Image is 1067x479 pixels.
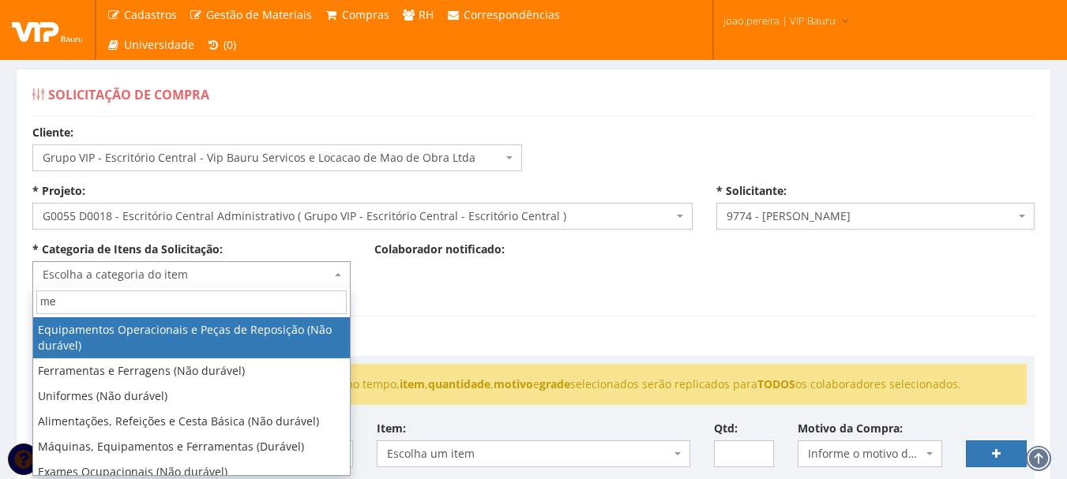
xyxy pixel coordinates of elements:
label: * Categoria de Itens da Solicitação: [32,241,223,257]
span: joao.pereira | VIP Bauru [723,13,836,28]
label: Colaborador notificado: [374,241,505,257]
strong: item [400,376,425,391]
label: * Projeto: [32,183,85,199]
span: RH [419,7,434,22]
span: 9774 - JOAO PAULO MARQUES PEREIRA [727,208,1015,224]
span: Grupo VIP - Escritório Central - Vip Bauru Servicos e Locacao de Mao de Obra Ltda [32,144,522,171]
span: Compras [342,7,389,22]
span: Cadastros [124,7,177,22]
strong: TODOS [757,376,795,391]
span: Solicitação de Compra [48,86,209,103]
strong: motivo [494,376,533,391]
span: Escolha a categoria do item [43,267,331,283]
label: * Solicitante: [716,183,787,199]
label: Qtd: [714,421,738,436]
span: Universidade [124,37,194,52]
li: Ferramentas e Ferragens (Não durável) [33,358,350,384]
strong: quantidade [428,376,490,391]
li: Uniformes (Não durável) [33,384,350,409]
li: Ao selecionar mais de 1 colaborador ao mesmo tempo, , , e selecionados serão replicados para os c... [53,376,1014,392]
li: Máquinas, Equipamentos e Ferramentas (Durável) [33,434,350,459]
a: (0) [201,30,243,60]
span: Escolha um item [387,446,670,462]
span: G0055 D0018 - Escritório Central Administrativo ( Grupo VIP - Escritório Central - Escritório Cen... [32,203,693,230]
img: logo [12,18,83,42]
span: Escolha a categoria do item [32,261,351,288]
a: Universidade [100,30,201,60]
span: Gestão de Materiais [206,7,312,22]
span: Informe o motivo da compra [798,440,942,467]
li: Alimentações, Refeições e Cesta Básica (Não durável) [33,409,350,434]
span: G0055 D0018 - Escritório Central Administrativo ( Grupo VIP - Escritório Central - Escritório Cen... [43,208,673,224]
label: Cliente: [32,125,73,140]
label: Motivo da Compra: [798,421,903,436]
span: Grupo VIP - Escritório Central - Vip Bauru Servicos e Locacao de Mao de Obra Ltda [43,150,502,166]
span: 9774 - JOAO PAULO MARQUES PEREIRA [716,203,1035,230]
span: Escolha um item [377,440,689,467]
span: (0) [224,37,236,52]
strong: grade [539,376,570,391]
span: Informe o motivo da compra [808,446,922,462]
li: Equipamentos Operacionais e Peças de Reposição (Não durável) [33,317,350,358]
label: Item: [377,421,406,436]
span: Correspondências [464,7,560,22]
